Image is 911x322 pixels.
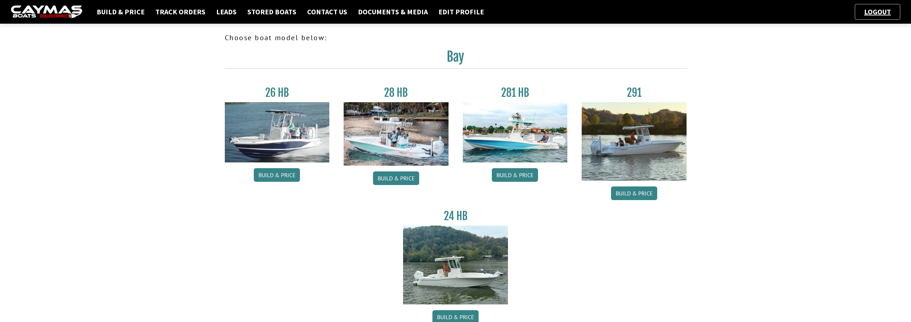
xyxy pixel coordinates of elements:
[463,86,568,99] h3: 281 HB
[344,102,449,166] img: 28_hb_thumbnail_for_caymas_connect.jpg
[11,5,82,19] img: caymas-dealer-connect-2ed40d3bc7270c1d8d7ffb4b79bf05adc795679939227970def78ec6f6c03838.gif
[152,7,209,16] a: Track Orders
[344,86,449,99] h3: 28 HB
[463,102,568,162] img: 28-hb-twin.jpg
[93,7,148,16] a: Build & Price
[304,7,351,16] a: Contact Us
[225,32,687,43] p: Choose boat model below:
[611,186,657,200] a: Build & Price
[403,209,508,223] h3: 24 HB
[582,102,687,181] img: 291_Thumbnail.jpg
[225,49,687,69] h2: Bay
[225,86,330,99] h3: 26 HB
[435,7,488,16] a: Edit Profile
[225,102,330,162] img: 26_new_photo_resized.jpg
[354,7,431,16] a: Documents & Media
[213,7,240,16] a: Leads
[861,7,895,16] a: Logout
[373,171,419,185] a: Build & Price
[254,168,300,182] a: Build & Price
[582,86,687,99] h3: 291
[244,7,300,16] a: Stored Boats
[403,226,508,304] img: 24_HB_thumbnail.jpg
[492,168,538,182] a: Build & Price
